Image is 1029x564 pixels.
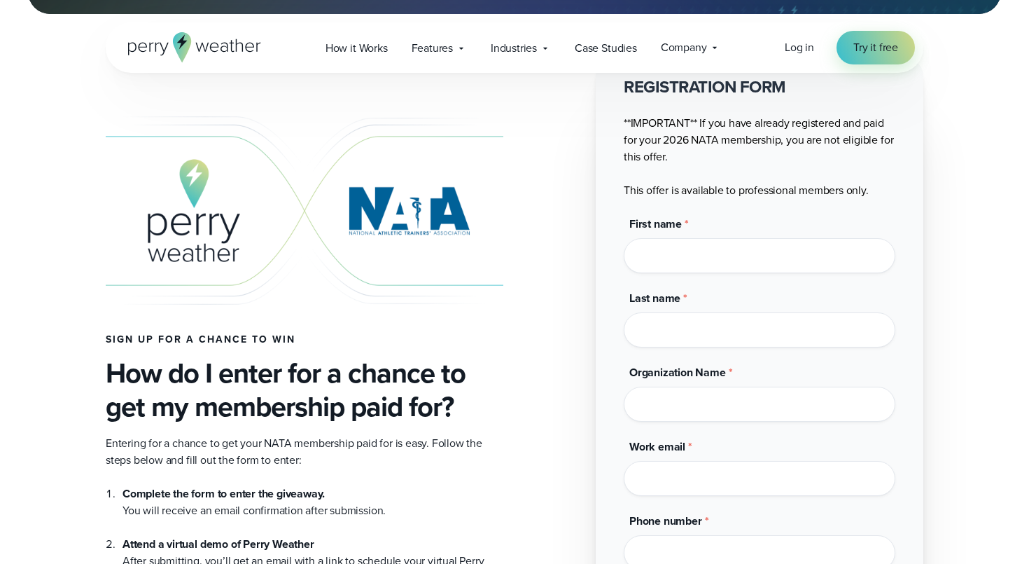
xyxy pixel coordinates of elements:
a: Case Studies [563,34,649,62]
span: Work email [629,439,685,455]
strong: Complete the form to enter the giveaway. [122,486,325,502]
h4: Sign up for a chance to win [106,334,503,345]
p: Entering for a chance to get your NATA membership paid for is easy. Follow the steps below and fi... [106,435,503,469]
span: Case Studies [575,40,637,57]
div: **IMPORTANT** If you have already registered and paid for your 2026 NATA membership, you are not ... [624,76,895,199]
span: Try it free [853,39,898,56]
a: Log in [785,39,814,56]
span: How it Works [325,40,388,57]
span: Log in [785,39,814,55]
a: How it Works [314,34,400,62]
strong: Attend a virtual demo of Perry Weather [122,536,314,552]
span: Company [661,39,707,56]
li: You will receive an email confirmation after submission. [122,486,503,519]
span: Features [412,40,453,57]
span: Last name [629,290,680,306]
h3: How do I enter for a chance to get my membership paid for? [106,357,503,424]
a: Try it free [836,31,915,64]
span: Organization Name [629,364,726,380]
span: Phone number [629,513,702,529]
strong: REGISTRATION FORM [624,74,786,99]
span: Industries [491,40,537,57]
span: First name [629,216,682,232]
